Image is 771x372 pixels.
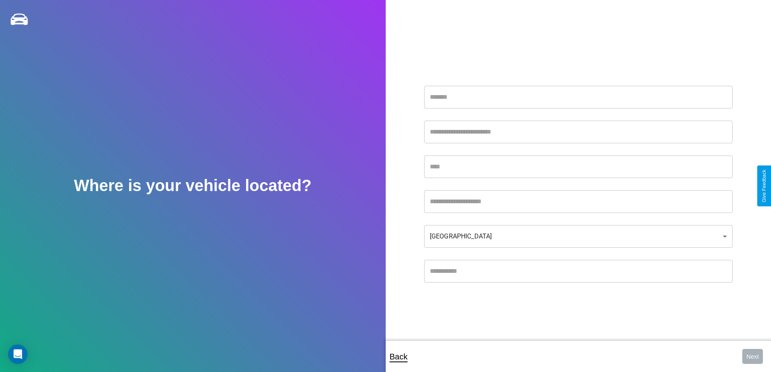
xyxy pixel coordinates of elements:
[8,344,28,364] div: Open Intercom Messenger
[424,225,733,248] div: [GEOGRAPHIC_DATA]
[390,349,408,364] p: Back
[74,176,312,195] h2: Where is your vehicle located?
[742,349,763,364] button: Next
[761,170,767,202] div: Give Feedback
